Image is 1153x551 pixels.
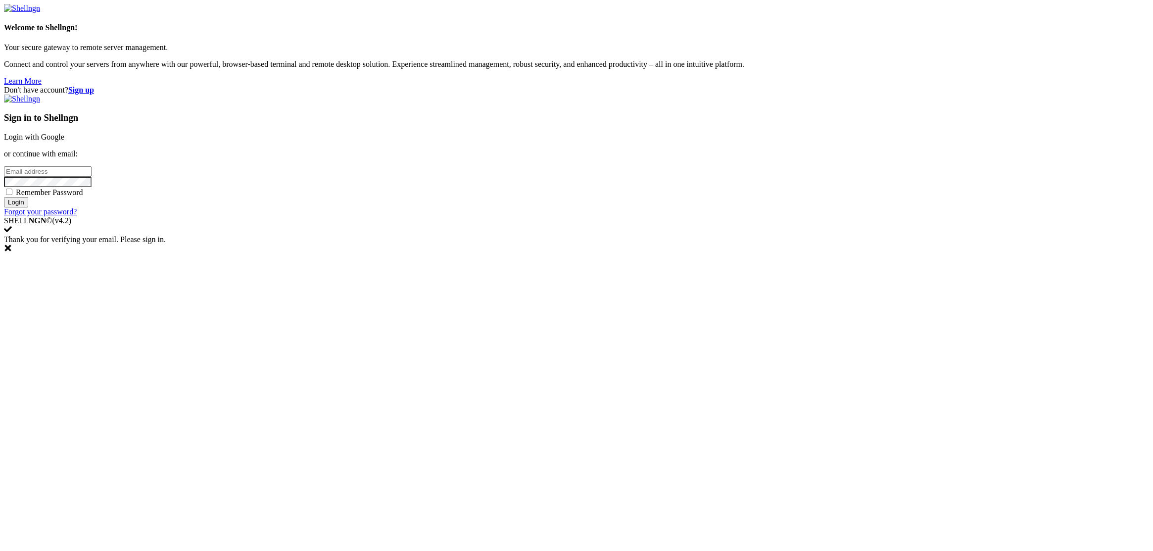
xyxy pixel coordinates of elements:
p: Your secure gateway to remote server management. [4,43,1149,52]
input: Login [4,197,28,207]
span: 4.2.0 [52,216,72,225]
a: Login with Google [4,133,64,141]
input: Remember Password [6,189,12,195]
a: Forgot your password? [4,207,77,216]
div: Don't have account? [4,86,1149,95]
div: Thank you for verifying your email. Please sign in. [4,235,1149,254]
a: Sign up [68,86,94,94]
p: or continue with email: [4,150,1149,158]
h4: Welcome to Shellngn! [4,23,1149,32]
span: SHELL © [4,216,71,225]
b: NGN [29,216,47,225]
span: Remember Password [16,188,83,197]
p: Connect and control your servers from anywhere with our powerful, browser-based terminal and remo... [4,60,1149,69]
a: Learn More [4,77,42,85]
img: Shellngn [4,4,40,13]
input: Email address [4,166,92,177]
h3: Sign in to Shellngn [4,112,1149,123]
div: Dismiss this notification [4,244,1149,254]
img: Shellngn [4,95,40,103]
